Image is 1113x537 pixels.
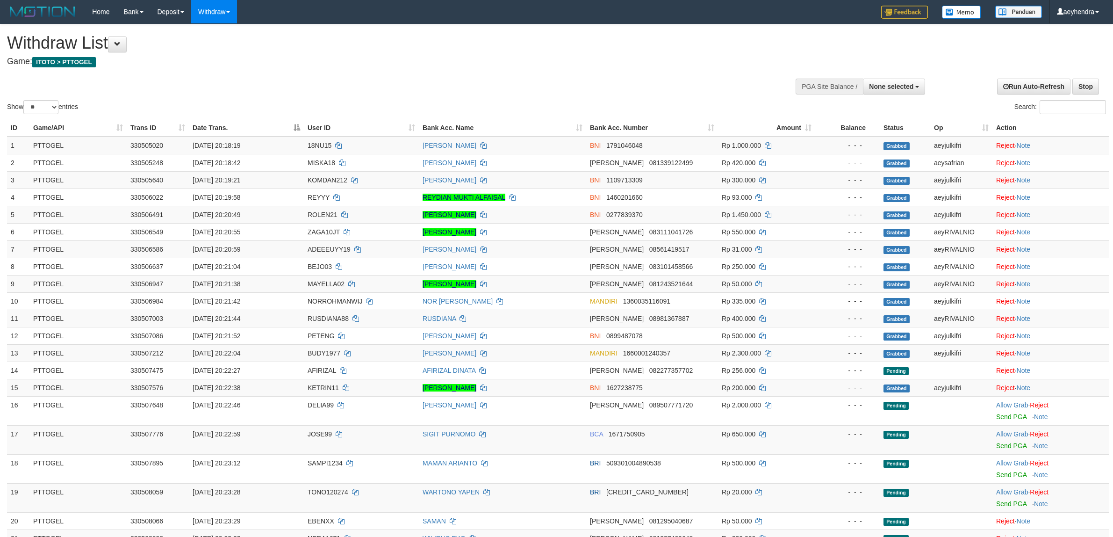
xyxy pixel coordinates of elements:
a: [PERSON_NAME] [423,332,476,340]
td: · [992,171,1109,189]
td: aeyRIVALNIO [930,240,992,258]
span: Rp 500.000 [722,332,755,340]
a: WARTONO YAPEN [423,488,480,496]
span: MANDIRI [590,298,618,305]
span: Copy 1360035116091 to clipboard [623,298,670,305]
td: · [992,362,1109,379]
td: aeyjulkifri [930,206,992,223]
div: - - - [819,210,876,219]
span: Pending [883,367,909,375]
td: aeyjulkifri [930,344,992,362]
span: Grabbed [883,263,910,271]
span: [PERSON_NAME] [590,367,644,374]
span: Copy 083101458566 to clipboard [649,263,693,270]
span: Rp 300.000 [722,176,755,184]
a: [PERSON_NAME] [423,349,476,357]
td: · [992,275,1109,292]
td: PTTOGEL [29,310,127,327]
span: Rp 420.000 [722,159,755,167]
span: [DATE] 20:18:19 [193,142,240,149]
a: AFIRIZAL DINATA [423,367,475,374]
span: KOMDAN212 [308,176,347,184]
a: Send PGA [996,471,1027,479]
td: PTTOGEL [29,206,127,223]
img: MOTION_logo.png [7,5,78,19]
a: SAMAN [423,517,446,525]
div: - - - [819,429,876,439]
td: 3 [7,171,29,189]
td: 13 [7,344,29,362]
span: Grabbed [883,298,910,306]
span: MANDIRI [590,349,618,357]
td: PTTOGEL [29,275,127,292]
span: [PERSON_NAME] [590,263,644,270]
span: [DATE] 20:20:55 [193,228,240,236]
span: MISKA18 [308,159,335,167]
span: Grabbed [883,160,910,167]
td: aeyjulkifri [930,137,992,154]
span: Grabbed [883,350,910,358]
a: Reject [996,349,1015,357]
span: [DATE] 20:22:38 [193,384,240,392]
a: Note [1017,228,1031,236]
span: NORROHMANWIJ [308,298,362,305]
span: Rp 1.000.000 [722,142,761,149]
td: · [992,137,1109,154]
td: PTTOGEL [29,240,127,258]
a: Note [1017,384,1031,392]
span: Rp 50.000 [722,280,752,288]
span: Grabbed [883,194,910,202]
span: MAYELLA02 [308,280,345,288]
td: 12 [7,327,29,344]
span: Grabbed [883,315,910,323]
span: 330505020 [130,142,163,149]
div: - - - [819,400,876,410]
span: Rp 1.450.000 [722,211,761,218]
a: Reject [996,159,1015,167]
a: Run Auto-Refresh [997,79,1070,94]
td: PTTOGEL [29,258,127,275]
a: Send PGA [996,442,1027,450]
div: - - - [819,331,876,341]
span: [DATE] 20:22:04 [193,349,240,357]
label: Show entries [7,100,78,114]
td: 9 [7,275,29,292]
h4: Game: [7,57,732,66]
a: Reject [996,194,1015,201]
td: · [992,396,1109,425]
span: Grabbed [883,246,910,254]
span: 330506637 [130,263,163,270]
span: BNI [590,332,601,340]
a: Allow Grab [996,401,1028,409]
span: Rp 31.000 [722,246,752,253]
a: Reject [996,142,1015,149]
a: [PERSON_NAME] [423,384,476,392]
div: - - - [819,383,876,392]
a: Reject [996,298,1015,305]
a: [PERSON_NAME] [423,263,476,270]
a: [PERSON_NAME] [423,211,476,218]
span: Rp 2.000.000 [722,401,761,409]
span: · [996,401,1030,409]
span: 330506022 [130,194,163,201]
td: · [992,258,1109,275]
span: 330506549 [130,228,163,236]
span: [DATE] 20:21:42 [193,298,240,305]
span: [PERSON_NAME] [590,228,644,236]
a: [PERSON_NAME] [423,401,476,409]
td: 15 [7,379,29,396]
a: Reject [996,176,1015,184]
a: Reject [996,211,1015,218]
span: Copy 1791046048 to clipboard [606,142,643,149]
div: - - - [819,314,876,323]
th: Date Trans.: activate to sort column descending [189,119,304,137]
a: [PERSON_NAME] [423,246,476,253]
div: - - - [819,158,876,167]
span: 330507212 [130,349,163,357]
a: Note [1017,367,1031,374]
span: Copy 08561419517 to clipboard [649,246,689,253]
a: Note [1034,500,1048,508]
span: Copy 082277357702 to clipboard [649,367,693,374]
div: - - - [819,193,876,202]
a: Note [1017,315,1031,322]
